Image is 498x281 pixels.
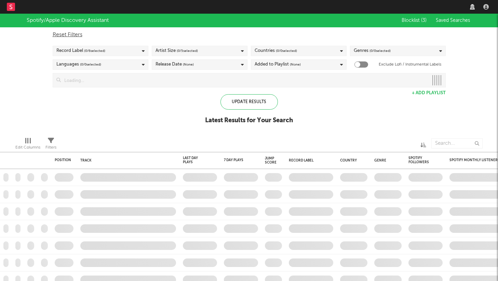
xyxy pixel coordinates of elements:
[276,47,297,55] span: ( 0 / 0 selected)
[15,143,40,152] div: Edit Columns
[15,135,40,155] div: Edit Columns
[290,60,301,69] span: (None)
[436,18,471,23] span: Saved Searches
[45,135,56,155] div: Filters
[84,47,105,55] span: ( 0 / 6 selected)
[61,73,428,87] input: Loading...
[27,16,109,25] div: Spotify/Apple Discovery Assistant
[408,156,432,164] div: Spotify Followers
[255,47,297,55] div: Countries
[340,158,364,163] div: Country
[265,156,277,165] div: Jump Score
[183,156,207,164] div: Last Day Plays
[220,94,278,110] div: Update Results
[156,60,194,69] div: Release Date
[379,60,441,69] label: Exclude Lofi / Instrumental Labels
[56,60,101,69] div: Languages
[56,47,105,55] div: Record Label
[45,143,56,152] div: Filters
[421,18,427,23] span: ( 3 )
[374,158,398,163] div: Genre
[412,91,446,95] button: + Add Playlist
[53,31,446,39] div: Reset Filters
[205,116,293,125] div: Latest Results for Your Search
[183,60,194,69] span: (None)
[289,158,330,163] div: Record Label
[354,47,391,55] div: Genres
[80,158,173,163] div: Track
[402,18,427,23] span: Blocklist
[156,47,198,55] div: Artist Size
[224,158,248,162] div: 7 Day Plays
[255,60,301,69] div: Added to Playlist
[177,47,198,55] span: ( 0 / 5 selected)
[434,18,471,23] button: Saved Searches
[369,47,391,55] span: ( 0 / 0 selected)
[80,60,101,69] span: ( 0 / 0 selected)
[55,158,71,162] div: Position
[431,138,483,149] input: Search...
